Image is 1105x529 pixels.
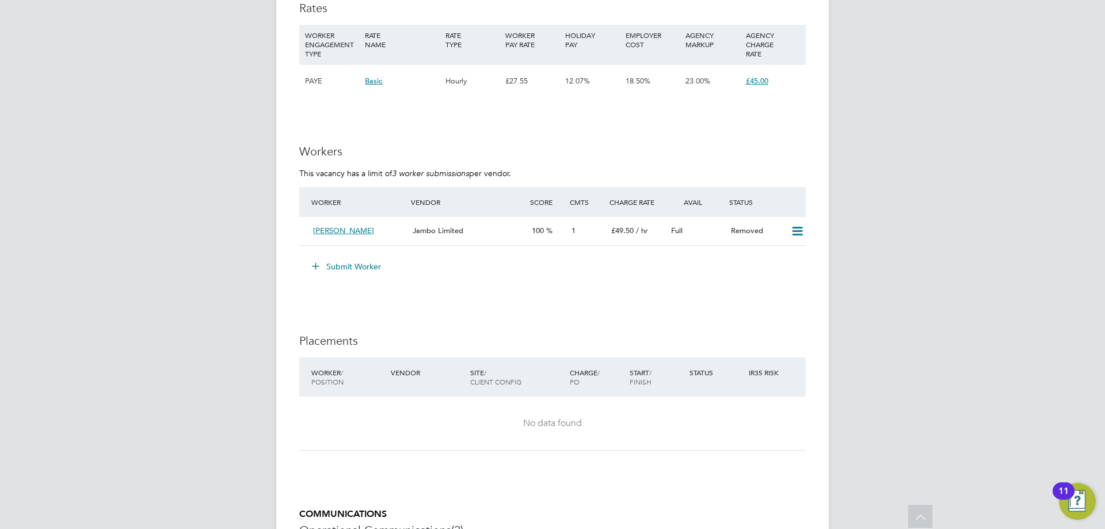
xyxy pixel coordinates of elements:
[388,362,467,383] div: Vendor
[567,192,607,212] div: Cmts
[746,76,768,86] span: £45.00
[746,362,786,383] div: IR35 Risk
[365,76,382,86] span: Basic
[565,76,590,86] span: 12.07%
[299,168,806,178] p: This vacancy has a limit of per vendor.
[408,192,527,212] div: Vendor
[671,226,683,235] span: Full
[299,1,806,16] h3: Rates
[413,226,463,235] span: Jambo Limited
[666,192,726,212] div: Avail
[627,362,687,392] div: Start
[570,368,600,386] span: / PO
[623,25,683,55] div: EMPLOYER COST
[304,257,390,276] button: Submit Worker
[532,226,544,235] span: 100
[299,333,806,348] h3: Placements
[392,168,469,178] em: 3 worker submissions
[562,25,622,55] div: HOLIDAY PAY
[502,25,562,55] div: WORKER PAY RATE
[567,362,627,392] div: Charge
[726,192,806,212] div: Status
[571,226,576,235] span: 1
[313,226,374,235] span: [PERSON_NAME]
[685,76,710,86] span: 23.00%
[443,25,502,55] div: RATE TYPE
[607,192,666,212] div: Charge Rate
[1059,483,1096,520] button: Open Resource Center, 11 new notifications
[311,417,794,429] div: No data found
[726,222,786,241] div: Removed
[630,368,651,386] span: / Finish
[527,192,567,212] div: Score
[308,192,408,212] div: Worker
[687,362,746,383] div: Status
[362,25,442,55] div: RATE NAME
[299,144,806,159] h3: Workers
[743,25,803,64] div: AGENCY CHARGE RATE
[467,362,567,392] div: Site
[636,226,648,235] span: / hr
[311,368,344,386] span: / Position
[502,64,562,98] div: £27.55
[302,64,362,98] div: PAYE
[683,25,742,55] div: AGENCY MARKUP
[302,25,362,64] div: WORKER ENGAGEMENT TYPE
[1058,491,1069,506] div: 11
[443,64,502,98] div: Hourly
[470,368,521,386] span: / Client Config
[611,226,634,235] span: £49.50
[626,76,650,86] span: 18.50%
[299,508,806,520] h5: COMMUNICATIONS
[308,362,388,392] div: Worker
